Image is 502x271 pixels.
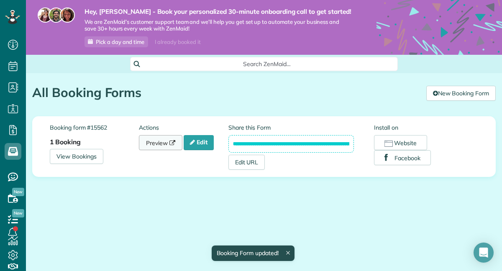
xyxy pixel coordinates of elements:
label: Actions [139,123,228,132]
span: Pick a day and time [96,38,144,45]
a: Preview [139,135,182,150]
img: michelle-19f622bdf1676172e81f8f8fba1fb50e276960ebfe0243fe18214015130c80e4.jpg [60,8,75,23]
button: Facebook [374,150,431,165]
label: Booking form #15562 [50,123,139,132]
span: New [12,209,24,217]
a: View Bookings [50,149,103,164]
a: New Booking Form [426,86,496,101]
strong: Hey, [PERSON_NAME] - Book your personalized 30-minute onboarding call to get started! [85,8,351,16]
label: Share this Form [228,123,354,132]
span: We are ZenMaid’s customer support team and we’ll help you get set up to automate your business an... [85,18,351,33]
strong: 1 Booking [50,138,81,146]
button: Website [374,135,427,150]
img: jorge-587dff0eeaa6aab1f244e6dc62b8924c3b6ad411094392a53c71c6c4a576187d.jpg [49,8,64,23]
a: Pick a day and time [85,36,148,47]
div: Open Intercom Messenger [474,243,494,263]
h1: All Booking Forms [32,86,420,100]
span: New [12,188,24,196]
div: I already booked it [150,37,205,47]
label: Install on [374,123,478,132]
a: Edit [184,135,214,150]
a: Edit URL [228,155,265,170]
div: Booking Form updated! [211,245,294,261]
img: maria-72a9807cf96188c08ef61303f053569d2e2a8a1cde33d635c8a3ac13582a053d.jpg [38,8,53,23]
